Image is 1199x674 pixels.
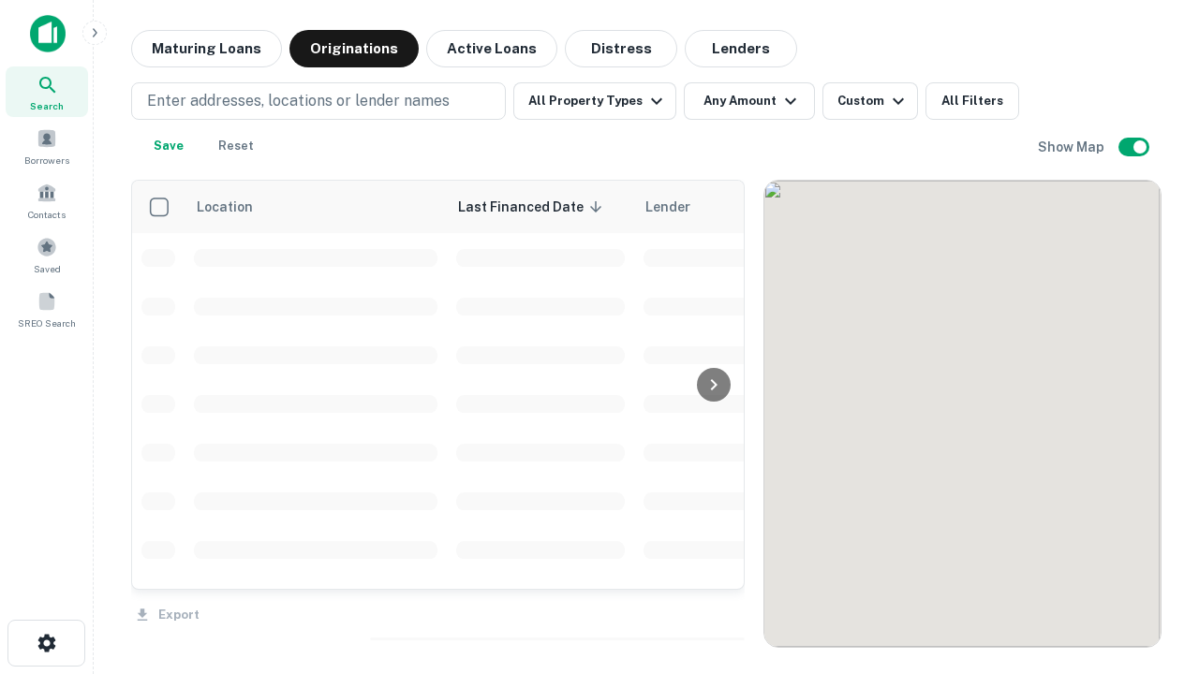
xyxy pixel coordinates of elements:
th: Last Financed Date [447,181,634,233]
span: Borrowers [24,153,69,168]
button: Enter addresses, locations or lender names [131,82,506,120]
img: capitalize-icon.png [30,15,66,52]
h6: Show Map [1038,137,1107,157]
button: Any Amount [684,82,815,120]
button: Distress [565,30,677,67]
button: Custom [822,82,918,120]
th: Lender [634,181,934,233]
button: Maturing Loans [131,30,282,67]
span: Saved [34,261,61,276]
span: Location [196,196,277,218]
div: 0 0 [764,181,1161,647]
button: Originations [289,30,419,67]
span: Lender [645,196,690,218]
button: All Property Types [513,82,676,120]
div: Custom [837,90,910,112]
button: All Filters [925,82,1019,120]
a: Saved [6,229,88,280]
span: SREO Search [18,315,76,330]
p: Enter addresses, locations or lender names [147,90,450,112]
a: Borrowers [6,121,88,171]
span: Search [30,98,64,113]
button: Save your search to get updates of matches that match your search criteria. [139,127,199,165]
button: Reset [206,127,266,165]
th: Location [185,181,447,233]
button: Active Loans [426,30,557,67]
button: Lenders [685,30,797,67]
a: SREO Search [6,284,88,334]
a: Contacts [6,175,88,226]
span: Last Financed Date [458,196,608,218]
a: Search [6,66,88,117]
iframe: Chat Widget [1105,524,1199,614]
span: Contacts [28,207,66,222]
